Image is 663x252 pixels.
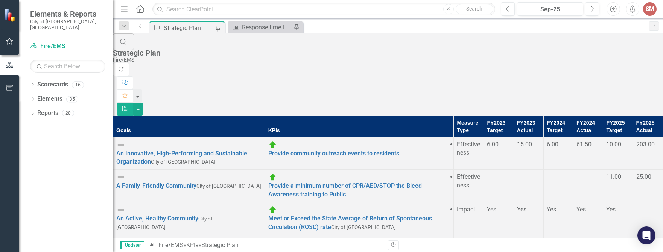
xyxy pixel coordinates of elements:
[637,226,655,244] div: Open Intercom Messenger
[120,241,144,249] span: Updater
[520,5,581,14] div: Sep-25
[517,119,540,134] div: FY2023 Actual
[606,206,616,213] span: Yes
[30,60,105,73] input: Search Below...
[151,159,216,165] span: City of [GEOGRAPHIC_DATA]
[487,206,496,213] span: Yes
[72,81,84,88] div: 16
[116,216,213,230] span: City of [GEOGRAPHIC_DATA]
[113,137,265,170] td: Double-Click to Edit Right Click for Context Menu
[268,173,277,182] img: On Target
[268,140,277,149] img: On Target
[265,137,454,170] td: Double-Click to Edit Right Click for Context Menu
[606,119,630,134] div: FY2025 Target
[116,205,125,214] img: Not Defined
[517,141,532,148] span: 15.00
[37,109,58,118] a: Reports
[4,8,17,21] img: ClearPoint Strategy
[636,119,660,134] div: FY2025 Actual
[268,150,399,157] a: Provide community outreach events to residents
[116,127,262,134] div: Goals
[547,141,558,148] span: 6.00
[457,173,480,189] span: Effectiveness
[30,18,105,31] small: City of [GEOGRAPHIC_DATA], [GEOGRAPHIC_DATA]
[196,183,261,189] span: City of [GEOGRAPHIC_DATA]
[517,2,583,16] button: Sep-25
[331,224,396,230] span: City of [GEOGRAPHIC_DATA]
[37,95,62,103] a: Elements
[30,9,105,18] span: Elements & Reports
[547,206,556,213] span: Yes
[643,2,657,16] button: SM
[576,119,600,134] div: FY2024 Actual
[66,96,78,102] div: 35
[113,170,265,202] td: Double-Click to Edit Right Click for Context Menu
[116,150,247,166] a: An Innovative, High-Performing and Sustainable Organization
[606,141,621,148] span: 10.00
[265,170,454,202] td: Double-Click to Edit Right Click for Context Menu
[268,205,277,214] img: On Target
[636,173,651,180] span: 25.00
[116,173,125,182] img: Not Defined
[116,182,196,189] a: A Family-Friendly Community
[487,141,499,148] span: 6.00
[466,6,482,12] span: Search
[113,57,659,63] div: Fire/EMS
[265,202,454,235] td: Double-Click to Edit Right Click for Context Menu
[576,141,592,148] span: 61.50
[268,215,432,231] a: Meet or Exceed the State Average of Return of Spontaneous Circulation (ROSC) rate
[116,140,125,149] img: Not Defined
[116,215,198,222] a: An Active, Healthy Community
[576,206,586,213] span: Yes
[517,206,526,213] span: Yes
[242,23,292,32] div: Response time in less than 8 mins, 90% of time (Emergency Fire/EMS calls)
[547,119,570,134] div: FY2024 Target
[457,119,481,134] div: Measure Type
[230,23,292,32] a: Response time in less than 8 mins, 90% of time (Emergency Fire/EMS calls)
[456,4,493,14] button: Search
[636,141,655,148] span: 203.00
[152,3,495,16] input: Search ClearPoint...
[164,23,213,33] div: Strategic Plan
[113,202,265,235] td: Double-Click to Edit Right Click for Context Menu
[268,127,451,134] div: KPIs
[201,241,239,249] div: Strategic Plan
[30,42,105,51] a: Fire/EMS
[606,173,621,180] span: 11.00
[37,80,68,89] a: Scorecards
[268,182,422,198] a: Provide a minimum number of CPR/AED/STOP the Bleed Awareness training to Public
[457,206,475,213] span: Impact
[457,141,480,157] span: Effectiveness
[487,119,510,134] div: FY2023 Target
[113,49,659,57] div: Strategic Plan
[148,241,382,250] div: » »
[186,241,198,249] a: KPIs
[158,241,183,249] a: Fire/EMS
[62,110,74,116] div: 20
